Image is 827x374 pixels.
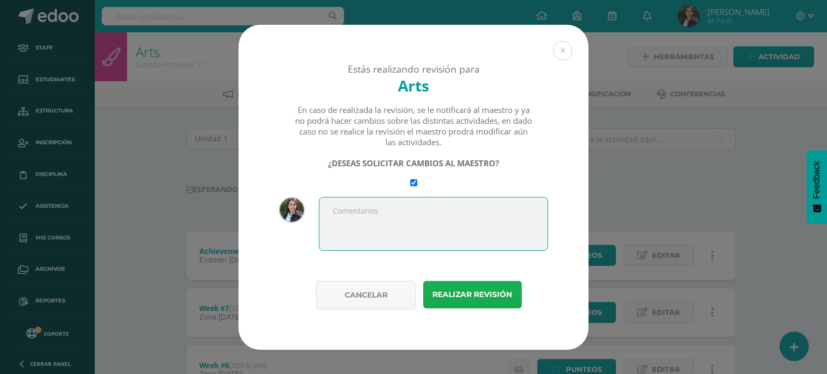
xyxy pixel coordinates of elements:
div: Estás realizando revisión para [257,62,570,75]
input: Require changes [410,179,417,186]
img: 17cb877b99927eee2a8865e8d8f43c26.png [279,197,305,223]
button: Feedback - Mostrar encuesta [807,150,827,223]
button: Realizar revisión [423,281,522,308]
button: Cancelar [316,281,416,309]
strong: ¿DESEAS SOLICITAR CAMBIOS AL MAESTRO? [328,158,499,168]
div: En caso de realizada la revisión, se le notificará al maestro y ya no podrá hacer cambios sobre l... [295,104,533,147]
strong: Arts [398,75,429,96]
span: Feedback [812,161,822,199]
button: Close (Esc) [553,41,572,60]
